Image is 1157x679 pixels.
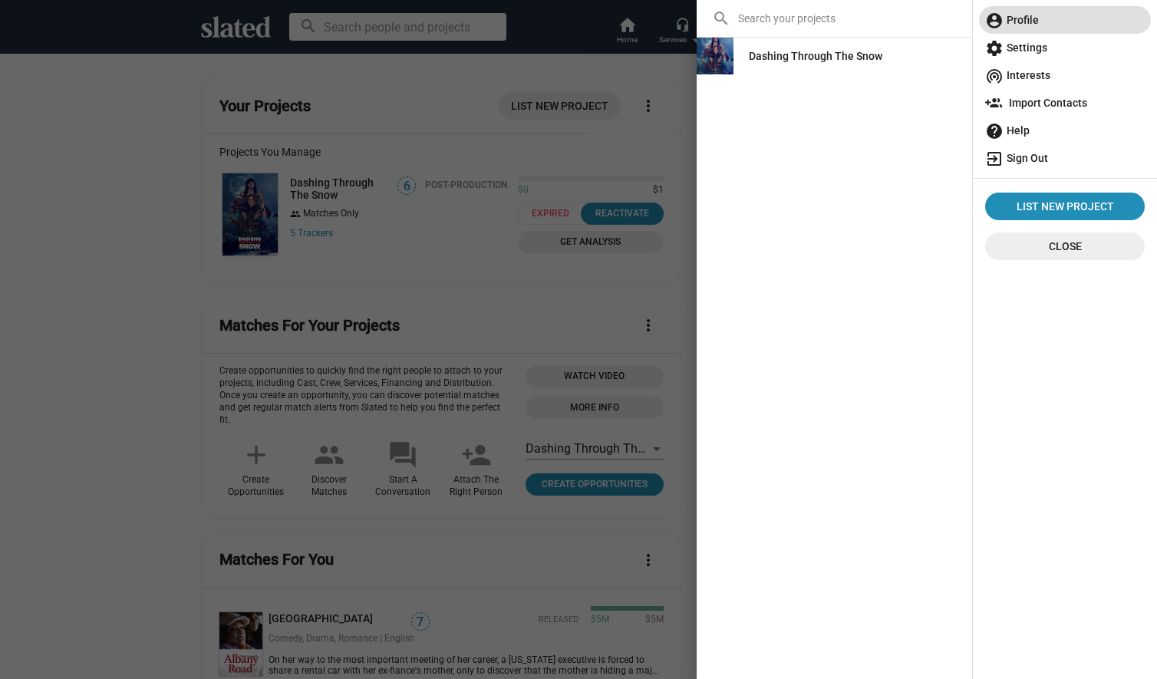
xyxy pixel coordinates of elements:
a: Sign Out [979,144,1151,172]
mat-icon: settings [985,39,1004,58]
span: Profile [985,6,1145,34]
a: Profile [979,6,1151,34]
a: Import Contacts [979,89,1151,117]
mat-icon: wifi_tethering [985,67,1004,85]
span: Sign Out [985,144,1145,172]
span: Help [985,117,1145,144]
mat-icon: help [985,122,1004,140]
img: Dashing Through The Snow [697,38,733,74]
mat-icon: search [712,9,730,28]
mat-icon: exit_to_app [985,150,1004,168]
a: Dashing Through The Snow [737,42,895,70]
a: List New Project [985,193,1145,220]
button: Close [985,232,1145,260]
a: Settings [979,34,1151,61]
span: Settings [985,34,1145,61]
a: Interests [979,61,1151,89]
span: List New Project [991,193,1139,220]
span: Interests [985,61,1145,89]
mat-icon: account_circle [985,12,1004,30]
span: Close [997,232,1132,260]
div: Dashing Through The Snow [749,42,882,70]
a: Help [979,117,1151,144]
span: Import Contacts [985,89,1145,117]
